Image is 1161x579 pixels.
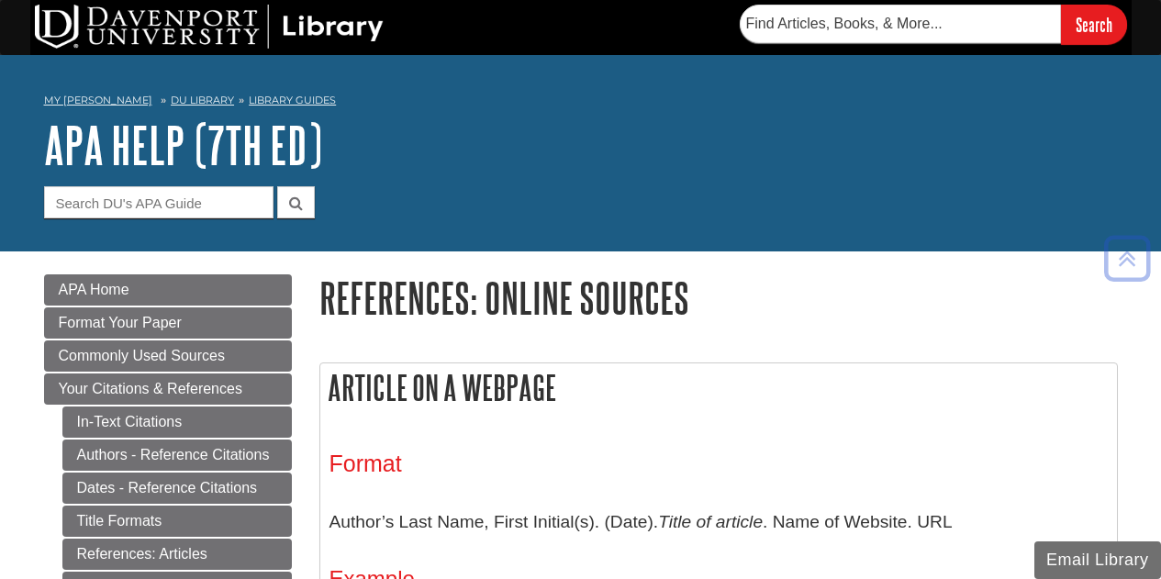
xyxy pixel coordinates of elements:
h3: Format [329,451,1108,477]
nav: breadcrumb [44,88,1118,117]
span: Commonly Used Sources [59,348,225,363]
i: Title of article [658,512,763,531]
span: APA Home [59,282,129,297]
input: Search [1061,5,1127,44]
a: Your Citations & References [44,373,292,405]
a: Commonly Used Sources [44,340,292,372]
a: References: Articles [62,539,292,570]
a: Format Your Paper [44,307,292,339]
a: Authors - Reference Citations [62,440,292,471]
form: Searches DU Library's articles, books, and more [740,5,1127,44]
a: Back to Top [1098,246,1156,271]
p: Author’s Last Name, First Initial(s). (Date). . Name of Website. URL [329,495,1108,549]
span: Your Citations & References [59,381,242,396]
a: APA Help (7th Ed) [44,117,322,173]
button: Email Library [1034,541,1161,579]
a: Title Formats [62,506,292,537]
a: My [PERSON_NAME] [44,93,152,108]
h2: Article on a Webpage [320,363,1117,412]
h1: References: Online Sources [319,274,1118,321]
a: Dates - Reference Citations [62,473,292,504]
img: DU Library [35,5,384,49]
input: Search DU's APA Guide [44,186,274,218]
span: Format Your Paper [59,315,182,330]
a: DU Library [171,94,234,106]
input: Find Articles, Books, & More... [740,5,1061,43]
a: In-Text Citations [62,406,292,438]
a: APA Home [44,274,292,306]
a: Library Guides [249,94,336,106]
